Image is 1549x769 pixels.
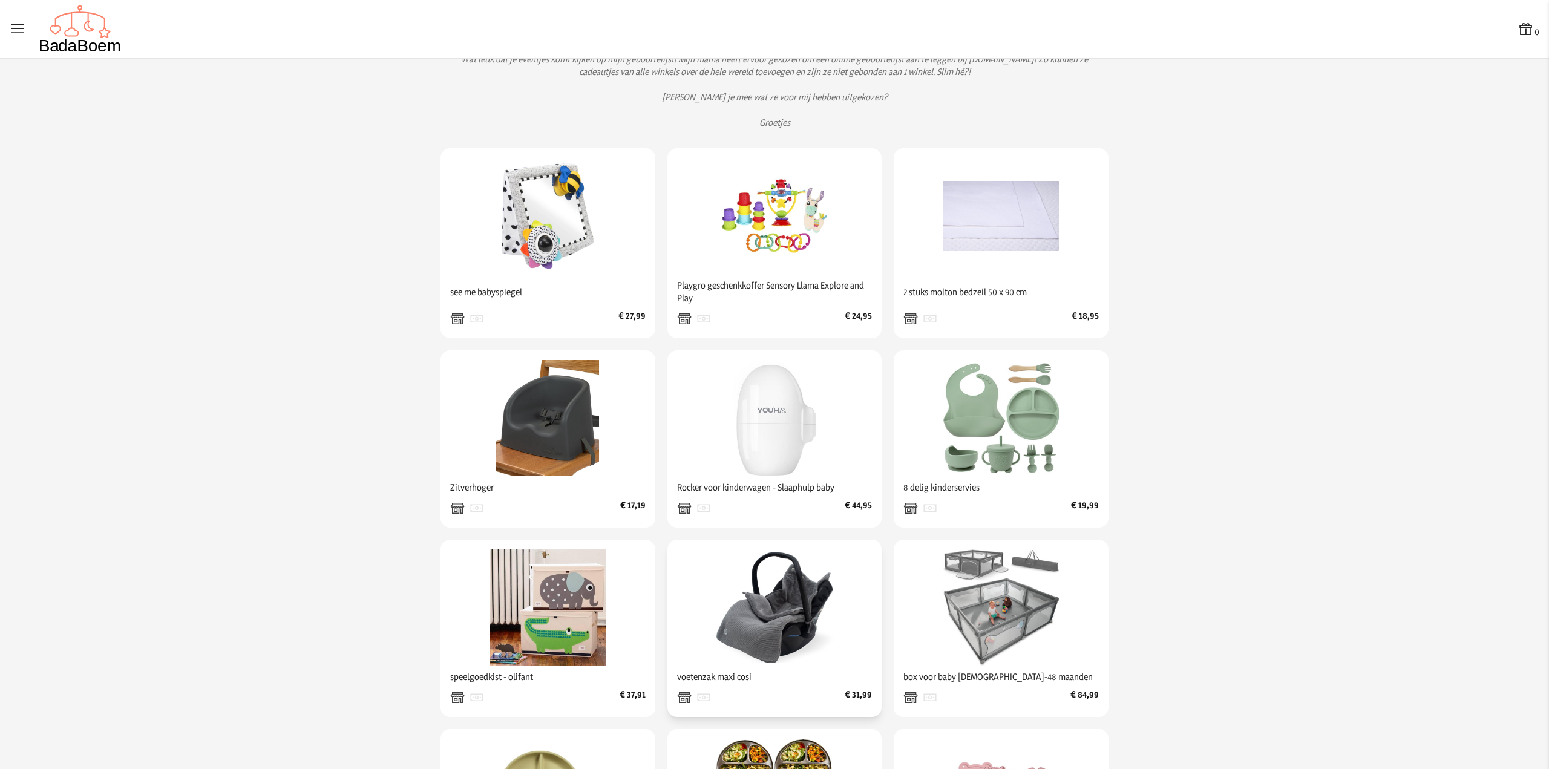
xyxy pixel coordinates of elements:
[618,309,646,329] span: € 27,99
[716,360,833,476] img: Rocker voor kinderwagen - Slaaphulp baby
[490,360,606,476] img: Zitverhoger
[450,281,646,303] span: see me babyspiegel
[677,476,873,499] span: Rocker voor kinderwagen - Slaaphulp baby
[620,688,646,707] span: € 37,91
[460,27,1089,129] p: Hallo, Wat leuk dat je eventjes komt kijken op mijn geboortelijst! Mijn mama heeft ervoor gekozen...
[903,666,1099,688] span: box voor baby [DEMOGRAPHIC_DATA]-48 maanden
[845,688,872,707] span: € 31,99
[716,549,833,666] img: voetenzak maxi cosi
[490,549,606,666] img: speelgoedkist - olifant
[490,158,606,274] img: see me babyspiegel
[845,309,872,329] span: € 24,95
[39,5,122,53] img: Badaboem
[943,549,1059,666] img: box voor baby 0-48 maanden
[1072,309,1099,329] span: € 18,95
[845,499,872,518] span: € 44,95
[943,158,1059,274] img: 2 stuks molton bedzeil 50 x 90 cm
[450,666,646,688] span: speelgoedkist - olifant
[943,360,1059,476] img: 8 delig kinderservies
[677,274,873,309] span: Playgro geschenkkoffer Sensory Llama Explore and Play
[716,158,833,274] img: Playgro geschenkkoffer Sensory Llama Explore and Play
[1071,499,1099,518] span: € 19,99
[677,666,873,688] span: voetenzak maxi cosi
[620,499,646,518] span: € 17,19
[1518,21,1539,38] button: 0
[903,476,1099,499] span: 8 delig kinderservies
[450,476,646,499] span: Zitverhoger
[1070,688,1099,707] span: € 84,99
[903,281,1099,303] span: 2 stuks molton bedzeil 50 x 90 cm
